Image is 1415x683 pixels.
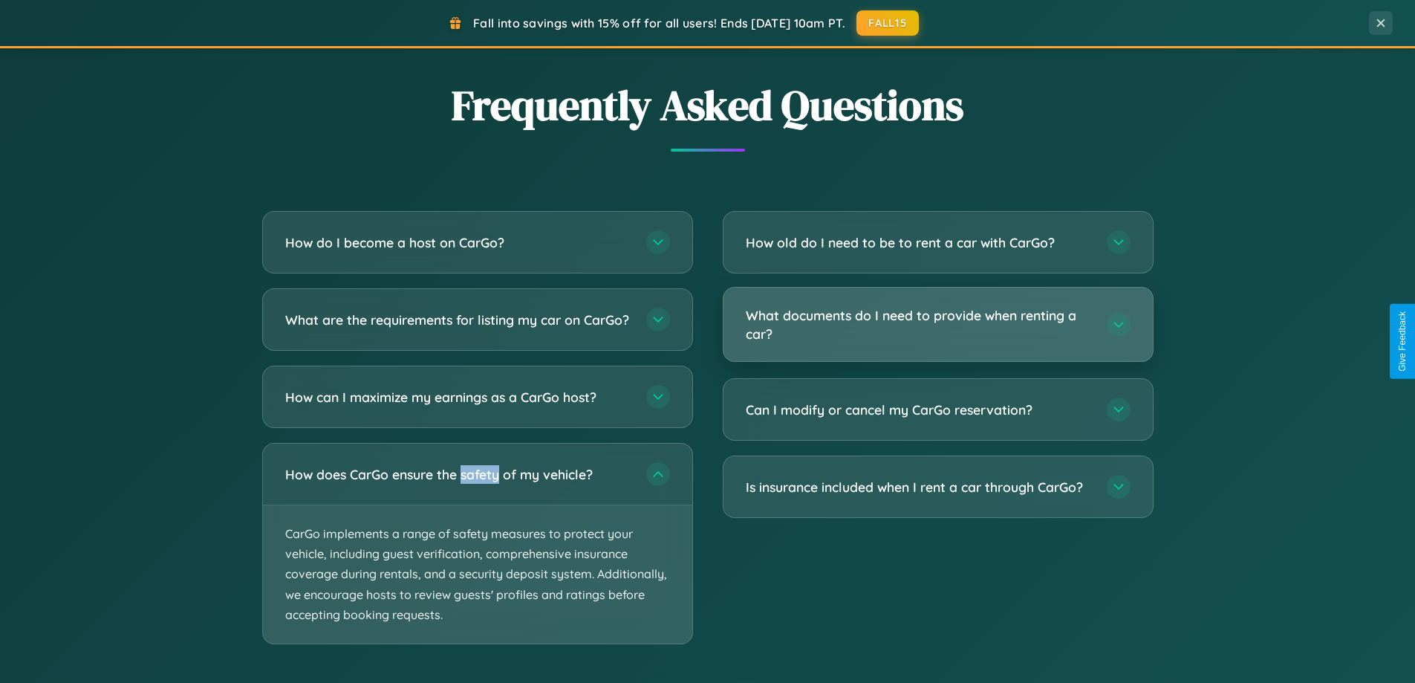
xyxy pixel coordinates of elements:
h3: Can I modify or cancel my CarGo reservation? [746,401,1092,419]
span: Fall into savings with 15% off for all users! Ends [DATE] 10am PT. [473,16,845,30]
h3: How does CarGo ensure the safety of my vehicle? [285,465,631,484]
p: CarGo implements a range of safety measures to protect your vehicle, including guest verification... [263,505,692,644]
h3: How old do I need to be to rent a car with CarGo? [746,233,1092,252]
h2: Frequently Asked Questions [262,77,1154,134]
h3: What are the requirements for listing my car on CarGo? [285,311,631,329]
h3: Is insurance included when I rent a car through CarGo? [746,478,1092,496]
h3: What documents do I need to provide when renting a car? [746,306,1092,343]
h3: How can I maximize my earnings as a CarGo host? [285,388,631,407]
div: Give Feedback [1397,311,1408,372]
h3: How do I become a host on CarGo? [285,233,631,252]
button: FALL15 [856,10,919,36]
